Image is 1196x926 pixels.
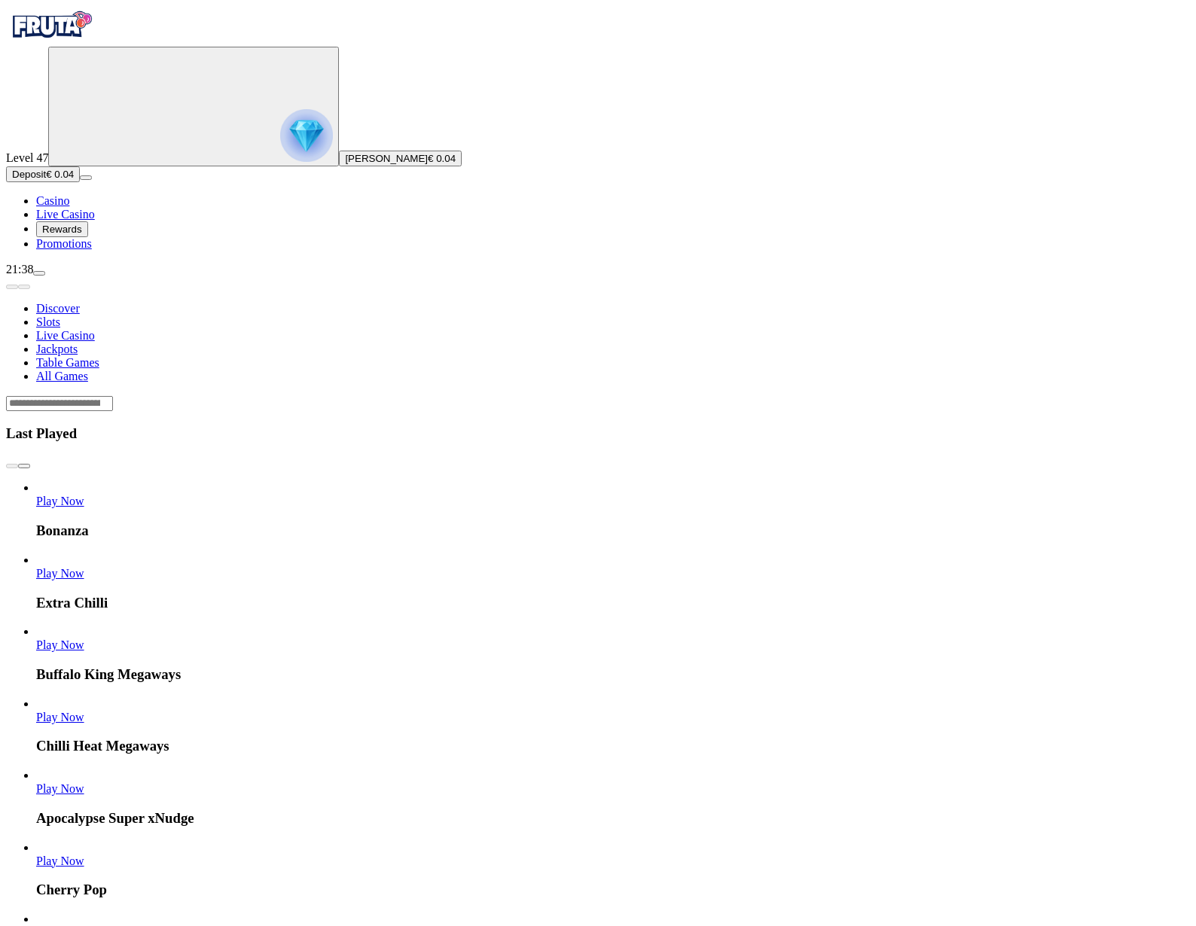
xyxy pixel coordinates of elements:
a: Bonanza [36,495,84,507]
a: Live Casino [36,329,95,342]
article: Chilli Heat Megaways [36,697,1190,755]
h3: Apocalypse Super xNudge [36,810,1190,827]
button: reward progress [48,47,339,166]
article: Apocalypse Super xNudge [36,769,1190,827]
a: Jackpots [36,343,78,355]
button: reward iconRewards [36,221,88,237]
span: Promotions [36,237,92,250]
a: Slots [36,315,60,328]
a: Extra Chilli [36,567,84,580]
button: prev slide [6,464,18,468]
span: [PERSON_NAME] [345,153,428,164]
a: diamond iconCasino [36,194,69,207]
article: Extra Chilli [36,553,1190,611]
span: Play Now [36,854,84,867]
a: Cherry Pop [36,854,84,867]
span: Casino [36,194,69,207]
img: Fruta [6,6,96,44]
article: Buffalo King Megaways [36,625,1190,683]
button: menu [33,271,45,276]
button: [PERSON_NAME]€ 0.04 [339,151,462,166]
span: Deposit [12,169,46,180]
button: prev slide [6,285,18,289]
span: Play Now [36,782,84,795]
button: menu [80,175,92,180]
button: next slide [18,285,30,289]
span: € 0.04 [428,153,456,164]
a: All Games [36,370,88,382]
span: 21:38 [6,263,33,276]
span: Live Casino [36,208,95,221]
article: Bonanza [36,481,1190,539]
h3: Chilli Heat Megaways [36,738,1190,754]
a: Chilli Heat Megaways [36,711,84,723]
h3: Extra Chilli [36,595,1190,611]
a: gift-inverted iconPromotions [36,237,92,250]
a: Table Games [36,356,99,369]
span: Rewards [42,224,82,235]
h3: Bonanza [36,522,1190,539]
h3: Last Played [6,425,1190,442]
button: Depositplus icon€ 0.04 [6,166,80,182]
span: Level 47 [6,151,48,164]
span: Play Now [36,711,84,723]
nav: Lobby [6,276,1190,383]
img: reward progress [280,109,333,162]
nav: Primary [6,6,1190,251]
a: Buffalo King Megaways [36,638,84,651]
input: Search [6,396,113,411]
span: € 0.04 [46,169,74,180]
article: Cherry Pop [36,841,1190,899]
h3: Cherry Pop [36,882,1190,898]
h3: Buffalo King Megaways [36,666,1190,683]
a: poker-chip iconLive Casino [36,208,95,221]
header: Lobby [6,276,1190,411]
span: Play Now [36,638,84,651]
span: Play Now [36,567,84,580]
span: Play Now [36,495,84,507]
a: Apocalypse Super xNudge [36,782,84,795]
a: Fruta [6,33,96,46]
a: Discover [36,302,80,315]
button: next slide [18,464,30,468]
